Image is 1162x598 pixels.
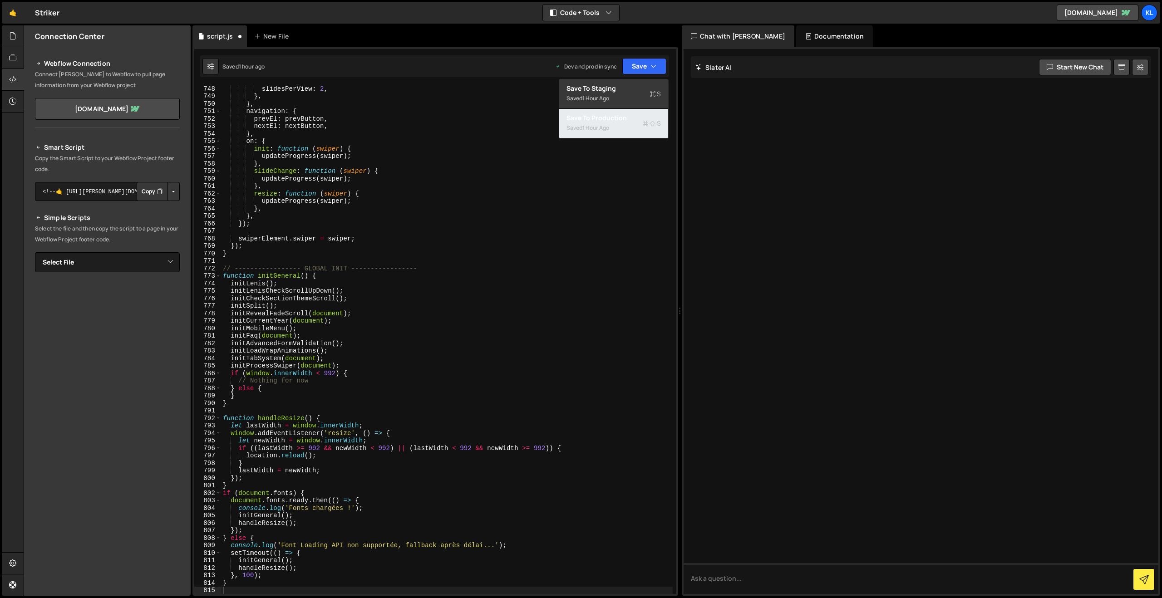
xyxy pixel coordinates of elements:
div: 749 [194,93,221,100]
div: 757 [194,152,221,160]
div: 755 [194,137,221,145]
div: 753 [194,123,221,130]
div: 772 [194,265,221,273]
div: 801 [194,482,221,490]
div: 787 [194,377,221,385]
div: 802 [194,490,221,497]
p: Connect [PERSON_NAME] to Webflow to pull page information from your Webflow project [35,69,180,91]
div: Save to Production [566,113,661,123]
div: Saved [566,93,661,104]
div: 782 [194,340,221,348]
div: 766 [194,220,221,228]
div: Striker [35,7,59,18]
div: Saved [566,123,661,133]
div: 792 [194,415,221,422]
div: 774 [194,280,221,288]
div: 771 [194,257,221,265]
h2: Connection Center [35,31,104,41]
div: 780 [194,325,221,333]
div: Documentation [796,25,873,47]
div: 776 [194,295,221,303]
h2: Slater AI [695,63,732,72]
p: Select the file and then copy the script to a page in your Webflow Project footer code. [35,223,180,245]
div: 759 [194,167,221,175]
div: 789 [194,392,221,400]
div: 758 [194,160,221,168]
h2: Smart Script [35,142,180,153]
div: 760 [194,175,221,183]
div: 785 [194,362,221,370]
div: 754 [194,130,221,138]
div: 805 [194,512,221,520]
div: 1 hour ago [582,124,609,132]
div: 790 [194,400,221,407]
div: 769 [194,242,221,250]
div: 788 [194,385,221,392]
button: Copy [137,182,167,201]
div: 781 [194,332,221,340]
button: Start new chat [1039,59,1111,75]
div: 814 [194,579,221,587]
div: script.js [207,32,233,41]
div: 767 [194,227,221,235]
div: 808 [194,534,221,542]
div: 800 [194,475,221,482]
div: 777 [194,302,221,310]
div: 752 [194,115,221,123]
div: 770 [194,250,221,258]
div: 761 [194,182,221,190]
div: 815 [194,587,221,594]
div: 784 [194,355,221,363]
div: 1 hour ago [582,94,609,102]
div: 773 [194,272,221,280]
div: 751 [194,108,221,115]
p: Copy the Smart Script to your Webflow Project footer code. [35,153,180,175]
div: 807 [194,527,221,534]
button: Save to ProductionS Saved1 hour ago [559,109,668,138]
div: 786 [194,370,221,377]
div: 796 [194,445,221,452]
button: Save to StagingS Saved1 hour ago [559,79,668,109]
div: 810 [194,549,221,557]
div: 765 [194,212,221,220]
div: 794 [194,430,221,437]
a: Kl [1141,5,1157,21]
div: 748 [194,85,221,93]
div: 793 [194,422,221,430]
div: 811 [194,557,221,564]
div: 798 [194,460,221,467]
div: 764 [194,205,221,213]
div: 797 [194,452,221,460]
div: 775 [194,287,221,295]
div: Saved [222,63,265,70]
a: 🤙 [2,2,24,24]
span: S [642,119,661,128]
div: 806 [194,520,221,527]
div: 803 [194,497,221,505]
div: Button group with nested dropdown [137,182,180,201]
div: 763 [194,197,221,205]
span: S [650,89,661,98]
div: 791 [194,407,221,415]
button: Save [622,58,666,74]
h2: Simple Scripts [35,212,180,223]
div: 809 [194,542,221,549]
button: Code + Tools [543,5,619,21]
div: 1 hour ago [239,63,265,70]
div: New File [254,32,292,41]
div: 779 [194,317,221,325]
div: 768 [194,235,221,243]
textarea: <!--🤙 [URL][PERSON_NAME][DOMAIN_NAME]> <script>document.addEventListener("DOMContentLoaded", func... [35,182,180,201]
div: 783 [194,347,221,355]
div: 756 [194,145,221,153]
a: [DOMAIN_NAME] [35,98,180,120]
div: Save to Staging [566,84,661,93]
a: [DOMAIN_NAME] [1057,5,1138,21]
div: 804 [194,505,221,512]
h2: Webflow Connection [35,58,180,69]
div: 799 [194,467,221,475]
div: Chat with [PERSON_NAME] [682,25,794,47]
div: 795 [194,437,221,445]
iframe: YouTube video player [35,287,181,369]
